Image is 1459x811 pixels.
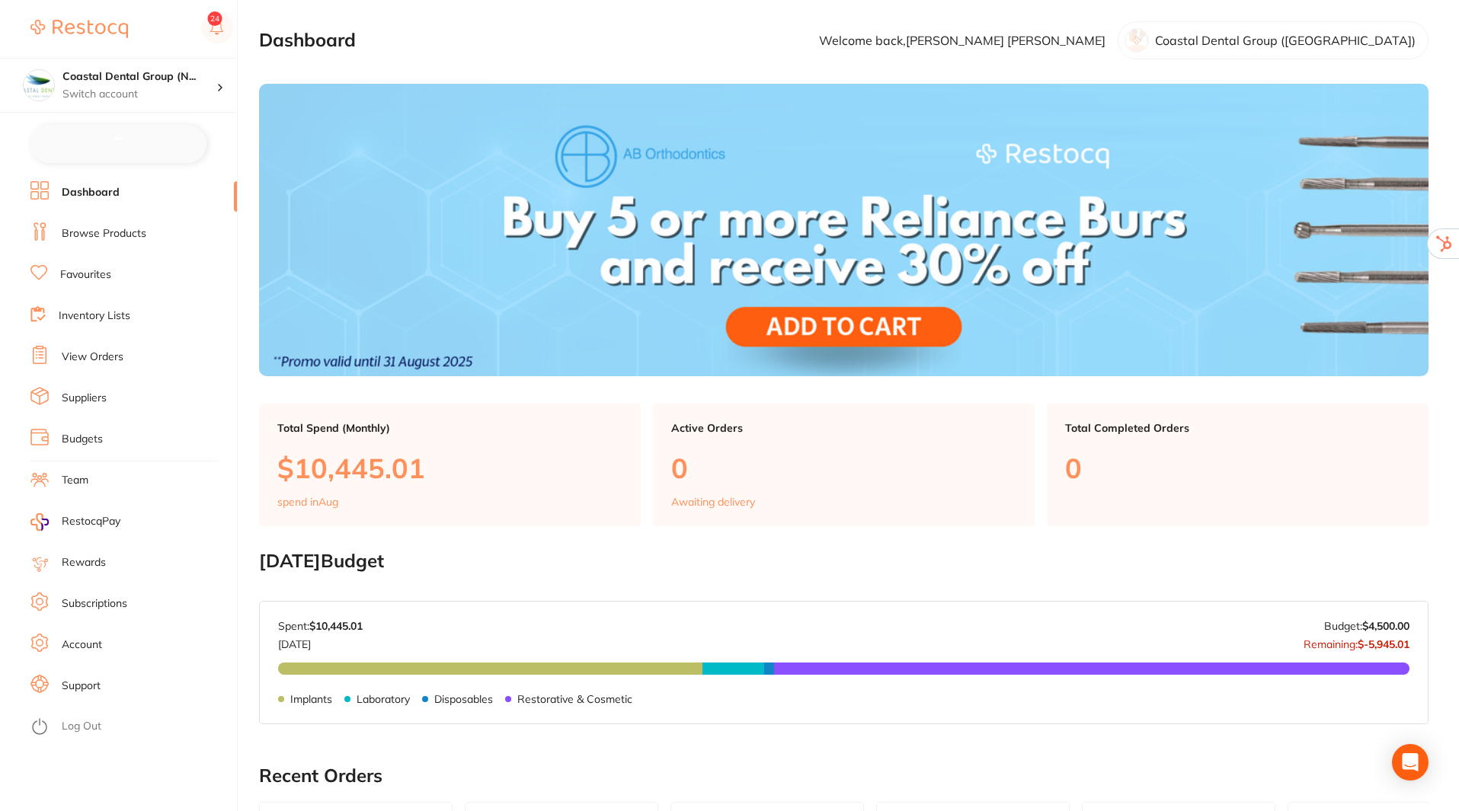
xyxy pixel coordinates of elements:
[62,226,146,241] a: Browse Products
[1155,34,1416,47] p: Coastal Dental Group ([GEOGRAPHIC_DATA])
[24,70,54,101] img: Coastal Dental Group (Newcastle)
[259,30,356,51] h2: Dashboard
[62,473,88,488] a: Team
[62,596,127,611] a: Subscriptions
[1047,404,1429,527] a: Total Completed Orders0
[278,620,363,632] p: Spent:
[62,432,103,447] a: Budgets
[62,637,102,653] a: Account
[653,404,1035,527] a: Active Orders0Awaiting delivery
[277,496,338,508] p: spend in Aug
[30,11,128,46] a: Restocq Logo
[309,619,363,633] strong: $10,445.01
[60,267,111,283] a: Favourites
[59,308,130,324] a: Inventory Lists
[62,555,106,570] a: Rewards
[259,551,1429,572] h2: [DATE] Budget
[259,404,641,527] a: Total Spend (Monthly)$10,445.01spend inAug
[434,693,493,705] p: Disposables
[1392,744,1429,781] div: Open Intercom Messenger
[62,87,216,102] p: Switch account
[62,69,216,85] h4: Coastal Dental Group (Newcastle)
[1065,422,1410,434] p: Total Completed Orders
[62,719,101,734] a: Log Out
[62,185,120,200] a: Dashboard
[1304,632,1409,650] p: Remaining:
[1358,637,1409,651] strong: $-5,945.01
[1065,452,1410,484] p: 0
[671,452,1016,484] p: 0
[30,20,128,38] img: Restocq Logo
[277,422,622,434] p: Total Spend (Monthly)
[62,391,107,406] a: Suppliers
[30,513,120,531] a: RestocqPay
[277,452,622,484] p: $10,445.01
[1362,619,1409,633] strong: $4,500.00
[259,765,1429,787] h2: Recent Orders
[62,350,123,365] a: View Orders
[30,513,49,531] img: RestocqPay
[259,84,1429,376] img: Dashboard
[671,422,1016,434] p: Active Orders
[517,693,632,705] p: Restorative & Cosmetic
[671,496,755,508] p: Awaiting delivery
[290,693,332,705] p: Implants
[357,693,410,705] p: Laboratory
[30,715,232,739] button: Log Out
[1324,620,1409,632] p: Budget:
[819,34,1105,47] p: Welcome back, [PERSON_NAME] [PERSON_NAME]
[278,632,363,650] p: [DATE]
[62,678,101,694] a: Support
[62,514,120,529] span: RestocqPay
